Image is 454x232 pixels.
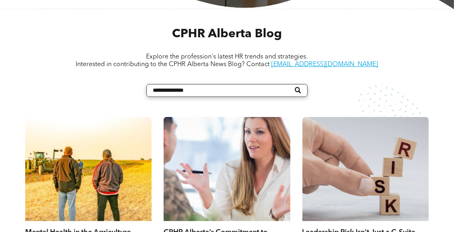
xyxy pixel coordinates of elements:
span: Interested in contributing to the CPHR Alberta News Blog? Contact [76,61,270,68]
a: [EMAIL_ADDRESS][DOMAIN_NAME] [271,61,378,68]
span: Alberta Blog [208,28,282,40]
span: CPHR [172,28,205,40]
span: Explore the profession's latest HR trends and strategies. [146,54,308,60]
input: Search [146,84,308,97]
